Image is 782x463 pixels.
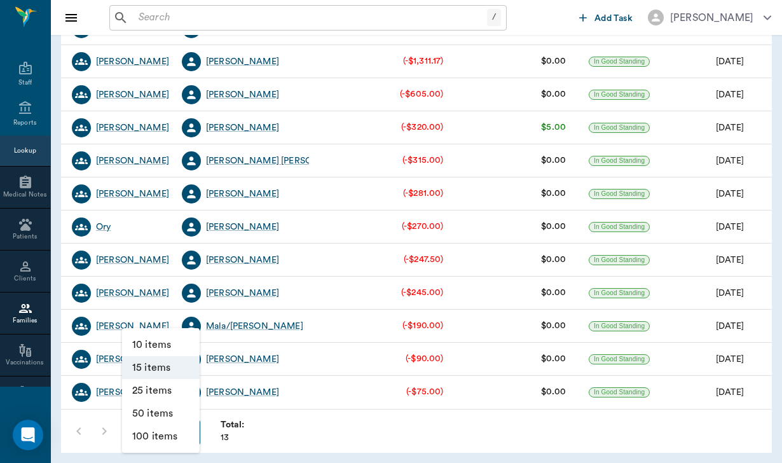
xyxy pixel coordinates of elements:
li: 10 items [122,333,200,356]
li: 100 items [122,425,200,448]
li: 25 items [122,379,200,402]
div: Open Intercom Messenger [13,420,43,450]
li: 15 items [122,356,200,379]
li: 50 items [122,402,200,425]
